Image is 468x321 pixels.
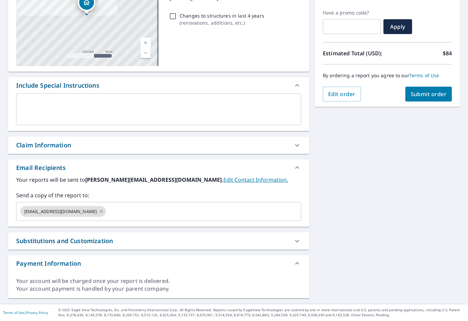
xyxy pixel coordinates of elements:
[389,23,407,30] span: Apply
[328,90,355,98] span: Edit order
[8,232,309,250] div: Substitutions and Customization
[8,137,309,154] div: Claim Information
[383,19,412,34] button: Apply
[411,90,447,98] span: Submit order
[8,77,309,93] div: Include Special Instructions
[180,12,264,19] p: Changes to structures in last 4 years
[8,159,309,176] div: Email Recipients
[16,285,301,293] div: Your account payment is handled by your parent company.
[8,255,309,271] div: Payment Information
[443,49,452,57] p: $84
[180,19,264,26] p: ( renovations, additions, etc. )
[409,72,439,79] a: Terms of Use
[16,277,301,285] div: Your account will be charged once your report is delivered.
[20,208,101,215] span: [EMAIL_ADDRESS][DOMAIN_NAME]
[16,141,71,150] div: Claim Information
[323,87,361,101] button: Edit order
[223,176,288,183] a: EditContactInfo
[141,48,151,58] a: Current Level 17, Zoom Out
[323,10,381,16] label: Have a promo code?
[16,163,66,172] div: Email Recipients
[3,311,48,315] p: |
[16,81,99,90] div: Include Special Instructions
[323,72,452,79] p: By ordering a report you agree to our
[16,191,301,199] label: Send a copy of the report to:
[16,236,113,245] div: Substitutions and Customization
[323,49,387,57] p: Estimated Total (USD):
[85,176,223,183] b: [PERSON_NAME][EMAIL_ADDRESS][DOMAIN_NAME].
[16,259,81,268] div: Payment Information
[20,206,106,217] div: [EMAIL_ADDRESS][DOMAIN_NAME]
[16,176,301,184] label: Your reports will be sent to
[3,310,24,315] a: Terms of Use
[141,38,151,48] a: Current Level 17, Zoom In
[405,87,452,101] button: Submit order
[26,310,48,315] a: Privacy Policy
[58,308,465,318] p: © 2025 Eagle View Technologies, Inc. and Pictometry International Corp. All Rights Reserved. Repo...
